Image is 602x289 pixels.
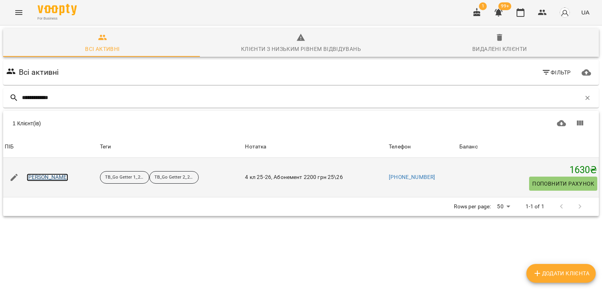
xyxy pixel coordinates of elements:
[38,16,77,21] span: For Business
[459,142,478,152] div: Sort
[100,142,242,152] div: Теги
[494,201,513,212] div: 50
[472,44,527,54] div: Видалені клієнти
[149,171,199,184] div: TB_Go Getter 2_25-26
[5,142,14,152] div: Sort
[526,264,596,283] button: Додати клієнта
[542,68,571,77] span: Фільтр
[3,111,599,136] div: Table Toolbar
[389,142,411,152] div: Sort
[100,171,149,184] div: TB_Go Getter 1_24_25
[5,142,14,152] div: ПІБ
[27,173,69,181] a: [PERSON_NAME]
[241,44,361,54] div: Клієнти з низьким рівнем відвідувань
[13,119,297,127] div: 1 Клієнт(ів)
[19,66,59,78] h6: Всі активні
[154,174,194,181] p: TB_Go Getter 2_25-26
[389,174,435,180] a: [PHONE_NUMBER]
[389,142,411,152] div: Телефон
[38,4,77,15] img: Voopty Logo
[459,164,597,176] h5: 1630 ₴
[526,203,544,211] p: 1-1 of 1
[578,5,593,20] button: UA
[539,65,574,79] button: Фільтр
[85,44,120,54] div: Всі активні
[499,2,511,10] span: 99+
[454,203,491,211] p: Rows per page:
[243,158,387,197] td: 4 кл 25-26, Абонемент 2200 грн 25\26
[459,142,478,152] div: Баланс
[459,142,597,152] span: Баланс
[532,179,594,188] span: Поповнити рахунок
[479,2,487,10] span: 1
[552,114,571,133] button: Завантажити CSV
[559,7,570,18] img: avatar_s.png
[533,269,589,278] span: Додати клієнта
[581,8,589,16] span: UA
[9,3,28,22] button: Menu
[245,142,386,152] div: Нотатка
[5,142,97,152] span: ПІБ
[571,114,589,133] button: Показати колонки
[529,177,597,191] button: Поповнити рахунок
[105,174,144,181] p: TB_Go Getter 1_24_25
[389,142,456,152] span: Телефон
